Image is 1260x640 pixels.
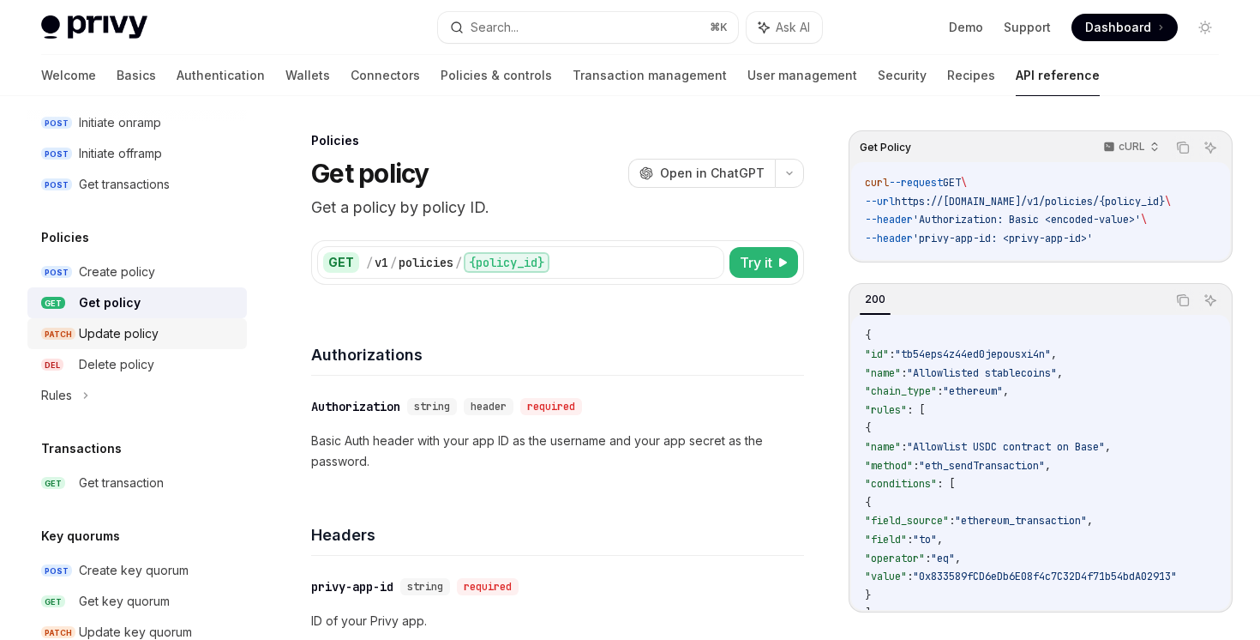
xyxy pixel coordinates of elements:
[913,533,937,546] span: "to"
[27,169,247,200] a: POSTGet transactions
[961,176,967,190] span: \
[79,354,154,375] div: Delete policy
[865,570,907,583] span: "value"
[41,55,96,96] a: Welcome
[943,176,961,190] span: GET
[79,591,170,612] div: Get key quorum
[323,252,359,273] div: GET
[573,55,727,96] a: Transaction management
[865,552,925,565] span: "operator"
[865,440,901,454] span: "name"
[471,17,519,38] div: Search...
[747,55,857,96] a: User management
[955,514,1087,528] span: "ethereum_transaction"
[27,586,247,617] a: GETGet key quorum
[285,55,330,96] a: Wallets
[895,347,1051,361] span: "tb54eps4z44ed0jepousxi4n"
[27,287,247,318] a: GETGet policy
[1003,384,1009,398] span: ,
[865,213,913,226] span: --header
[895,195,1165,208] span: https://[DOMAIN_NAME]/v1/policies/{policy_id}
[955,552,961,565] span: ,
[860,141,911,154] span: Get Policy
[311,578,393,595] div: privy-app-id
[41,15,147,39] img: light logo
[907,440,1105,454] span: "Allowlist USDC contract on Base"
[41,477,65,490] span: GET
[660,165,765,182] span: Open in ChatGPT
[27,468,247,498] a: GETGet transaction
[27,555,247,586] a: POSTCreate key quorum
[865,459,913,473] span: "method"
[1119,140,1145,154] p: cURL
[79,473,164,493] div: Get transaction
[865,366,901,380] span: "name"
[390,254,397,271] div: /
[311,431,804,472] p: Basic Auth header with your app ID as the username and your app secret as the password.
[865,496,871,510] span: {
[41,359,63,371] span: DEL
[907,533,913,546] span: :
[41,266,72,279] span: POST
[41,526,120,546] h5: Key quorums
[947,55,995,96] a: Recipes
[907,403,925,417] span: : [
[907,570,913,583] span: :
[865,514,949,528] span: "field_source"
[865,477,937,491] span: "conditions"
[79,143,162,164] div: Initiate offramp
[1085,19,1151,36] span: Dashboard
[776,19,810,36] span: Ask AI
[865,329,871,342] span: {
[949,514,955,528] span: :
[1016,55,1100,96] a: API reference
[901,440,907,454] span: :
[1165,195,1171,208] span: \
[41,297,65,310] span: GET
[311,158,429,189] h1: Get policy
[79,262,155,282] div: Create policy
[399,254,453,271] div: policies
[865,403,907,417] span: "rules"
[311,611,804,631] p: ID of your Privy app.
[865,384,937,398] span: "chain_type"
[1199,136,1221,159] button: Ask AI
[913,213,1141,226] span: 'Authorization: Basic <encoded-value>'
[740,252,772,273] span: Try it
[41,565,72,577] span: POST
[937,533,943,546] span: ,
[907,366,1057,380] span: "Allowlisted stablecoins"
[27,349,247,380] a: DELDelete policy
[949,19,983,36] a: Demo
[311,398,400,415] div: Authorization
[889,176,943,190] span: --request
[471,400,507,414] span: header
[117,55,156,96] a: Basics
[455,254,462,271] div: /
[375,254,388,271] div: v1
[865,232,913,245] span: --header
[520,398,582,415] div: required
[889,347,895,361] span: :
[931,552,955,565] span: "eq"
[41,626,75,639] span: PATCH
[937,477,955,491] span: : [
[913,232,1093,245] span: 'privy-app-id: <privy-app-id>'
[865,347,889,361] span: "id"
[878,55,927,96] a: Security
[407,580,443,594] span: string
[865,421,871,435] span: {
[1087,514,1093,528] span: ,
[1051,347,1057,361] span: ,
[41,328,75,341] span: PATCH
[414,400,450,414] span: string
[865,176,889,190] span: curl
[41,178,72,191] span: POST
[41,148,72,160] span: POST
[457,578,519,595] div: required
[441,55,552,96] a: Policies & controls
[1105,440,1111,454] span: ,
[1199,289,1221,311] button: Ask AI
[1071,14,1178,41] a: Dashboard
[729,247,798,278] button: Try it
